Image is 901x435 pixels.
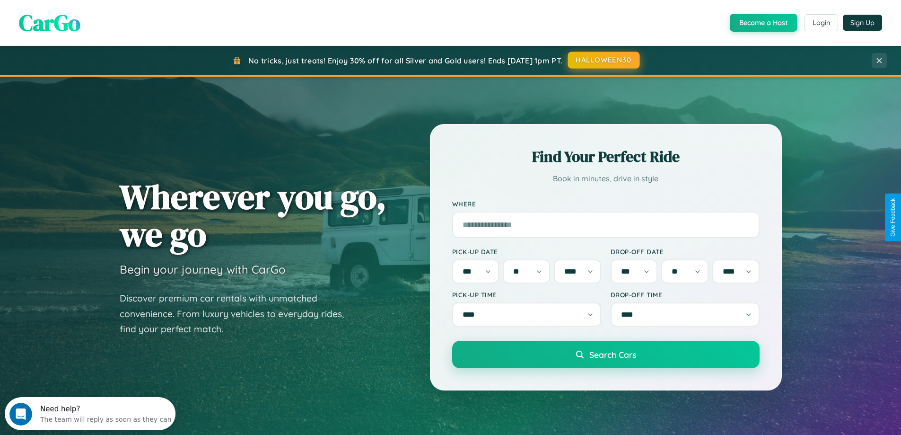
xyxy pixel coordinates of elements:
[452,341,760,368] button: Search Cars
[4,4,176,30] div: Open Intercom Messenger
[890,198,896,237] div: Give Feedback
[19,7,80,38] span: CarGo
[248,56,562,65] span: No tricks, just treats! Enjoy 30% off for all Silver and Gold users! Ends [DATE] 1pm PT.
[452,248,601,256] label: Pick-up Date
[611,248,760,256] label: Drop-off Date
[120,178,386,253] h1: Wherever you go, we go
[611,291,760,299] label: Drop-off Time
[120,262,286,276] h3: Begin your journey with CarGo
[452,146,760,167] h2: Find Your Perfect Ride
[452,200,760,208] label: Where
[35,8,167,16] div: Need help?
[589,349,636,360] span: Search Cars
[452,172,760,186] p: Book in minutes, drive in style
[843,15,882,31] button: Sign Up
[5,397,175,430] iframe: Intercom live chat discovery launcher
[452,291,601,299] label: Pick-up Time
[120,291,356,337] p: Discover premium car rentals with unmatched convenience. From luxury vehicles to everyday rides, ...
[730,14,797,32] button: Become a Host
[568,52,640,69] button: HALLOWEEN30
[35,16,167,26] div: The team will reply as soon as they can
[9,403,32,426] iframe: Intercom live chat
[805,14,838,31] button: Login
